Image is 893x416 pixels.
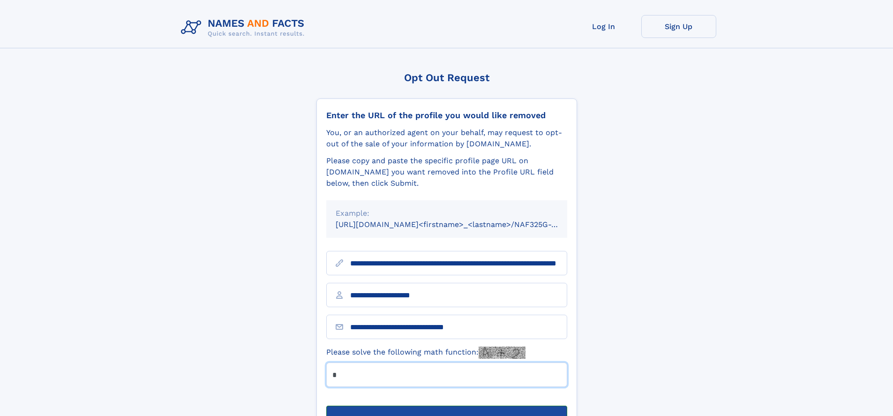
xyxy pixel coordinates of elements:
a: Sign Up [641,15,716,38]
label: Please solve the following math function: [326,347,525,359]
div: You, or an authorized agent on your behalf, may request to opt-out of the sale of your informatio... [326,127,567,150]
div: Opt Out Request [316,72,577,83]
div: Enter the URL of the profile you would like removed [326,110,567,121]
img: Logo Names and Facts [177,15,312,40]
a: Log In [566,15,641,38]
div: Example: [336,208,558,219]
small: [URL][DOMAIN_NAME]<firstname>_<lastname>/NAF325G-xxxxxxxx [336,220,585,229]
div: Please copy and paste the specific profile page URL on [DOMAIN_NAME] you want removed into the Pr... [326,155,567,189]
